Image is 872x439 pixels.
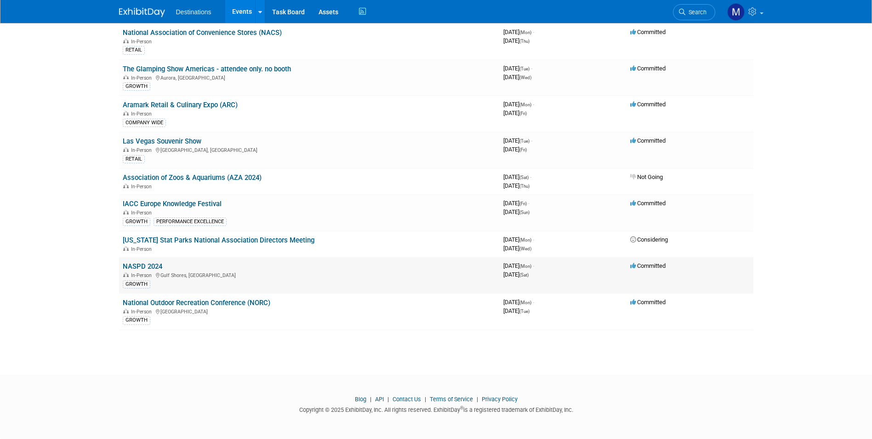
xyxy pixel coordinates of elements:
[123,82,150,91] div: GROWTH
[630,236,668,243] span: Considering
[482,396,518,403] a: Privacy Policy
[503,101,534,108] span: [DATE]
[503,173,531,180] span: [DATE]
[533,236,534,243] span: -
[123,246,129,251] img: In-Person Event
[123,111,129,116] img: In-Person Event
[685,9,707,16] span: Search
[123,280,150,289] div: GROWTH
[131,272,154,278] span: In-Person
[503,65,532,72] span: [DATE]
[503,262,534,269] span: [DATE]
[519,66,530,71] span: (Tue)
[131,39,154,45] span: In-Person
[123,147,129,152] img: In-Person Event
[519,300,531,305] span: (Mon)
[131,75,154,81] span: In-Person
[123,29,282,37] a: National Association of Convenience Stores (NACS)
[119,8,165,17] img: ExhibitDay
[533,262,534,269] span: -
[355,396,366,403] a: Blog
[519,111,527,116] span: (Fri)
[519,237,531,243] span: (Mon)
[519,75,531,80] span: (Wed)
[503,29,534,35] span: [DATE]
[123,65,291,73] a: The Glamping Show Americas - attendee only. no booth
[176,8,211,16] span: Destinations
[123,184,129,188] img: In-Person Event
[519,102,531,107] span: (Mon)
[530,173,531,180] span: -
[430,396,473,403] a: Terms of Service
[123,101,238,109] a: Aramark Retail & Culinary Expo (ARC)
[519,246,531,251] span: (Wed)
[630,262,666,269] span: Committed
[123,316,150,324] div: GROWTH
[131,246,154,252] span: In-Person
[519,139,530,144] span: (Tue)
[519,147,527,152] span: (Fri)
[123,46,145,54] div: RETAIL
[123,74,496,81] div: Aurora, [GEOGRAPHIC_DATA]
[131,111,154,117] span: In-Person
[519,175,529,180] span: (Sat)
[123,307,496,315] div: [GEOGRAPHIC_DATA]
[154,218,227,226] div: PERFORMANCE EXCELLENCE
[123,236,314,244] a: [US_STATE] Stat Parks National Association Directors Meeting
[533,101,534,108] span: -
[131,210,154,216] span: In-Person
[519,201,527,206] span: (Fri)
[385,396,391,403] span: |
[630,65,666,72] span: Committed
[519,264,531,269] span: (Mon)
[630,101,666,108] span: Committed
[519,30,531,35] span: (Mon)
[368,396,374,403] span: |
[630,200,666,207] span: Committed
[474,396,480,403] span: |
[503,37,530,44] span: [DATE]
[460,405,463,410] sup: ®
[630,173,663,180] span: Not Going
[533,29,534,35] span: -
[630,299,666,306] span: Committed
[393,396,421,403] a: Contact Us
[519,272,529,277] span: (Sat)
[673,4,715,20] a: Search
[519,184,530,189] span: (Thu)
[131,147,154,153] span: In-Person
[123,210,129,214] img: In-Person Event
[503,208,530,215] span: [DATE]
[528,200,530,207] span: -
[123,200,222,208] a: IACC Europe Knowledge Festival
[503,182,530,189] span: [DATE]
[503,200,530,207] span: [DATE]
[123,299,270,307] a: National Outdoor Recreation Conference (NORC)
[123,75,129,80] img: In-Person Event
[519,210,530,215] span: (Sun)
[531,137,532,144] span: -
[123,218,150,226] div: GROWTH
[123,119,166,127] div: COMPANY WIDE
[533,299,534,306] span: -
[503,236,534,243] span: [DATE]
[123,173,262,182] a: Association of Zoos & Aquariums (AZA 2024)
[123,146,496,153] div: [GEOGRAPHIC_DATA], [GEOGRAPHIC_DATA]
[422,396,428,403] span: |
[123,309,129,313] img: In-Person Event
[630,29,666,35] span: Committed
[519,39,530,44] span: (Thu)
[131,184,154,190] span: In-Person
[531,65,532,72] span: -
[123,39,129,43] img: In-Person Event
[123,137,201,145] a: Las Vegas Souvenir Show
[503,110,527,116] span: [DATE]
[375,396,384,403] a: API
[519,309,530,314] span: (Tue)
[503,271,529,278] span: [DATE]
[630,137,666,144] span: Committed
[123,155,145,163] div: RETAIL
[503,307,530,314] span: [DATE]
[503,299,534,306] span: [DATE]
[503,245,531,252] span: [DATE]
